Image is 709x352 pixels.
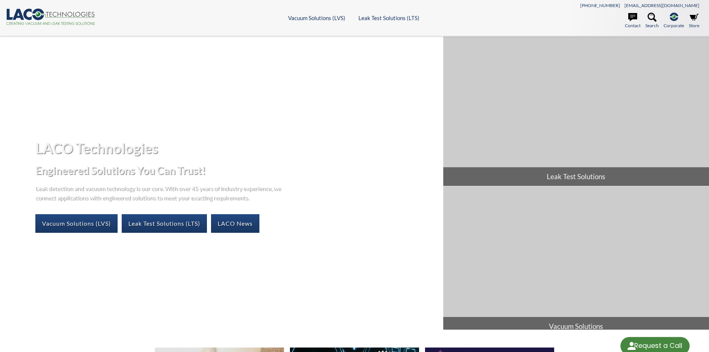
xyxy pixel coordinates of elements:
[443,186,709,336] a: Vacuum Solutions
[664,22,684,29] span: Corporate
[626,340,638,352] img: round button
[35,183,285,202] p: Leak detection and vacuum technology is our core. With over 45 years of industry experience, we c...
[35,139,437,157] h1: LACO Technologies
[35,164,437,177] h2: Engineered Solutions You Can Trust!
[625,13,641,29] a: Contact
[580,3,620,8] a: [PHONE_NUMBER]
[689,13,699,29] a: Store
[443,37,709,186] a: Leak Test Solutions
[358,15,419,21] a: Leak Test Solutions (LTS)
[122,214,207,233] a: Leak Test Solutions (LTS)
[443,167,709,186] span: Leak Test Solutions
[211,214,259,233] a: LACO News
[288,15,345,21] a: Vacuum Solutions (LVS)
[625,3,699,8] a: [EMAIL_ADDRESS][DOMAIN_NAME]
[443,317,709,336] span: Vacuum Solutions
[645,13,659,29] a: Search
[35,214,118,233] a: Vacuum Solutions (LVS)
